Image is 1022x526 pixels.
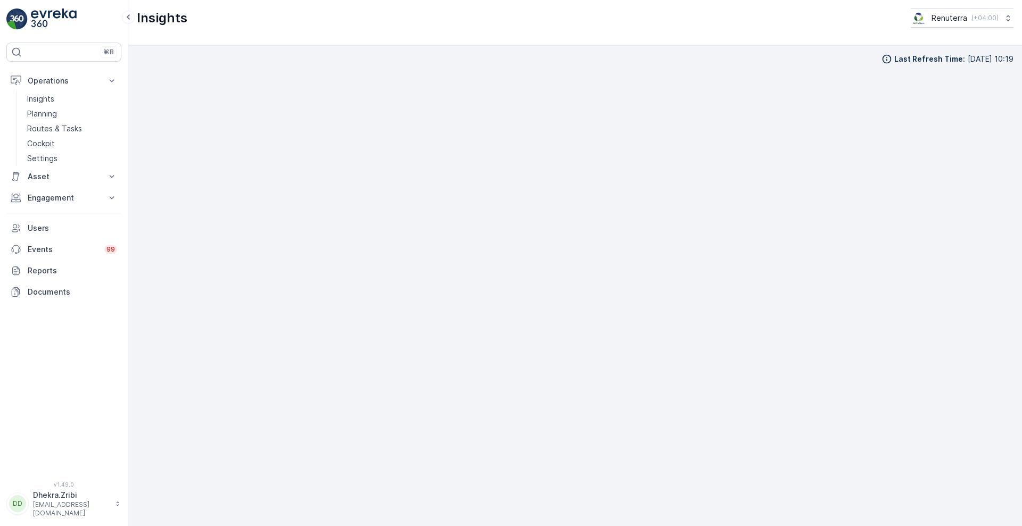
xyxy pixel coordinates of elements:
[28,223,117,233] p: Users
[23,136,121,151] a: Cockpit
[27,123,82,134] p: Routes & Tasks
[6,481,121,488] span: v 1.49.0
[6,490,121,517] button: DDDhekra.Zribi[EMAIL_ADDRESS][DOMAIN_NAME]
[932,13,967,23] p: Renuterra
[31,9,77,30] img: logo_light-DOdMpM7g.png
[28,171,100,182] p: Asset
[28,193,100,203] p: Engagement
[6,9,28,30] img: logo
[27,153,57,164] p: Settings
[27,94,54,104] p: Insights
[103,48,114,56] p: ⌘B
[23,106,121,121] a: Planning
[23,121,121,136] a: Routes & Tasks
[28,265,117,276] p: Reports
[6,260,121,281] a: Reports
[106,245,115,254] p: 99
[968,54,1013,64] p: [DATE] 10:19
[137,10,187,27] p: Insights
[27,108,57,119] p: Planning
[911,9,1013,28] button: Renuterra(+04:00)
[23,151,121,166] a: Settings
[9,495,26,512] div: DD
[27,138,55,149] p: Cockpit
[6,166,121,187] button: Asset
[28,244,98,255] p: Events
[23,91,121,106] a: Insights
[894,54,965,64] p: Last Refresh Time :
[6,70,121,91] button: Operations
[6,187,121,208] button: Engagement
[33,490,110,500] p: Dhekra.Zribi
[911,12,927,24] img: Screenshot_2024-07-26_at_13.33.01.png
[33,500,110,517] p: [EMAIL_ADDRESS][DOMAIN_NAME]
[28,287,117,297] p: Documents
[6,239,121,260] a: Events99
[6,281,121,303] a: Documents
[971,14,999,22] p: ( +04:00 )
[28,76,100,86] p: Operations
[6,218,121,239] a: Users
